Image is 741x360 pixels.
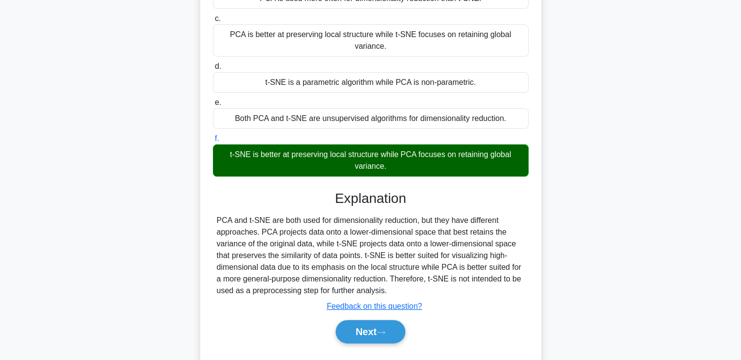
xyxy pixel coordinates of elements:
div: Both PCA and t-SNE are unsupervised algorithms for dimensionality reduction. [213,108,529,129]
button: Next [336,320,405,343]
span: e. [215,98,221,106]
div: t-SNE is better at preserving local structure while PCA focuses on retaining global variance. [213,144,529,177]
span: f. [215,134,219,142]
div: PCA and t-SNE are both used for dimensionality reduction, but they have different approaches. PCA... [217,215,525,297]
div: t-SNE is a parametric algorithm while PCA is non-parametric. [213,72,529,93]
h3: Explanation [219,190,523,207]
span: d. [215,62,221,70]
div: PCA is better at preserving local structure while t-SNE focuses on retaining global variance. [213,24,529,57]
a: Feedback on this question? [327,302,422,310]
span: c. [215,14,221,22]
